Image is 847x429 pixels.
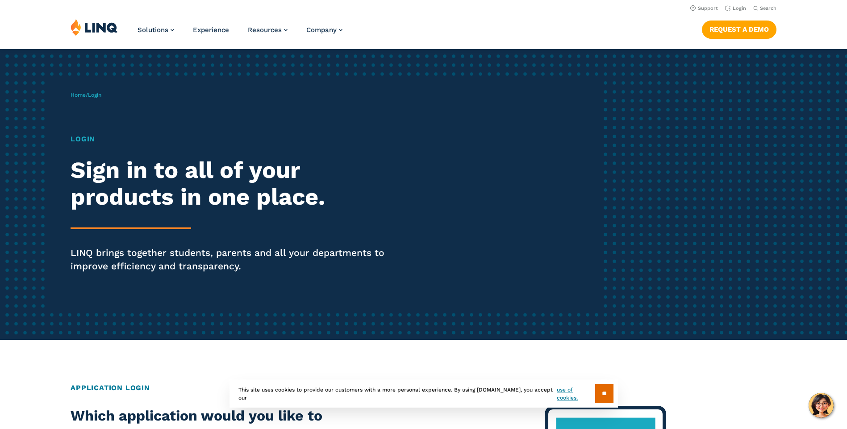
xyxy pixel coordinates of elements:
a: Resources [248,26,288,34]
nav: Button Navigation [702,19,776,38]
span: Company [306,26,337,34]
a: Solutions [138,26,174,34]
a: use of cookies. [557,386,595,402]
a: Support [690,5,718,11]
span: Resources [248,26,282,34]
span: Solutions [138,26,168,34]
a: Home [71,92,86,98]
button: Hello, have a question? Let’s chat. [809,393,834,418]
h2: Sign in to all of your products in one place. [71,157,397,210]
span: Search [760,5,776,11]
a: Company [306,26,342,34]
a: Experience [193,26,229,34]
a: Login [725,5,746,11]
img: LINQ | K‑12 Software [71,19,118,36]
p: LINQ brings together students, parents and all your departments to improve efficiency and transpa... [71,246,397,273]
span: Login [88,92,101,98]
span: / [71,92,101,98]
div: This site uses cookies to provide our customers with a more personal experience. By using [DOMAIN... [229,379,618,408]
button: Open Search Bar [753,5,776,12]
h2: Application Login [71,383,776,393]
h1: Login [71,134,397,144]
nav: Primary Navigation [138,19,342,48]
a: Request a Demo [702,21,776,38]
